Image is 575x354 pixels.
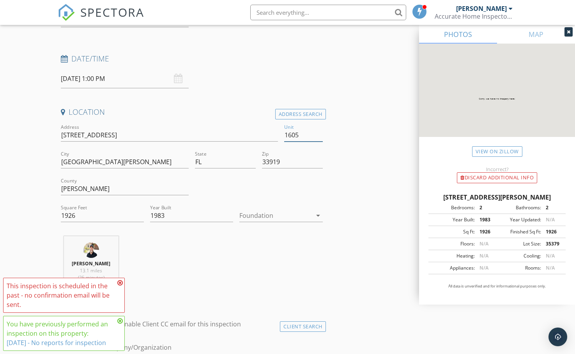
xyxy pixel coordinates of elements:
div: 1983 [475,216,497,223]
div: Address Search [275,109,326,119]
div: Lot Size: [497,240,541,247]
div: This inspection is scheduled in the past - no confirmation email will be sent. [7,281,115,309]
div: Accurate Home Inspectors of Florida [435,12,513,20]
div: Discard Additional info [457,172,537,183]
div: 2 [475,204,497,211]
div: Bedrooms: [431,204,475,211]
span: N/A [479,265,488,271]
div: [PERSON_NAME] [456,5,507,12]
div: Year Updated: [497,216,541,223]
h4: Location [61,107,323,117]
div: [STREET_ADDRESS][PERSON_NAME] [428,193,566,202]
a: MAP [497,25,575,44]
div: Cooling: [497,252,541,259]
div: Heating: [431,252,475,259]
div: Floors: [431,240,475,247]
div: Rooms: [497,265,541,272]
span: SPECTORA [80,4,144,20]
span: N/A [546,265,555,271]
span: 13.1 miles [80,267,102,274]
div: You have previously performed an inspection on this property: [7,319,115,347]
span: N/A [546,252,555,259]
div: Bathrooms: [497,204,541,211]
span: N/A [479,240,488,247]
img: dsc00948.jpg [83,242,99,258]
div: Client Search [280,321,326,332]
img: The Best Home Inspection Software - Spectora [58,4,75,21]
a: PHOTOS [419,25,497,44]
a: SPECTORA [58,11,144,27]
div: Incorrect? [419,166,575,172]
div: Finished Sq Ft: [497,228,541,235]
div: 2 [541,204,563,211]
a: [DATE] - No reports for inspection [7,338,106,347]
label: Enable Client CC email for this inspection [121,320,241,328]
div: 1926 [475,228,497,235]
div: Open Intercom Messenger [548,328,567,346]
span: N/A [546,216,555,223]
span: N/A [479,252,488,259]
p: All data is unverified and for informational purposes only. [428,284,566,289]
div: Appliances: [431,265,475,272]
input: Search everything... [250,5,406,20]
div: Year Built: [431,216,475,223]
img: streetview [419,44,575,156]
input: Select date [61,69,189,88]
a: View on Zillow [472,146,522,157]
div: 35379 [541,240,563,247]
strong: [PERSON_NAME] [72,260,110,267]
span: (25 minutes) [78,274,104,281]
div: 1926 [541,228,563,235]
div: Sq Ft: [431,228,475,235]
i: arrow_drop_down [313,211,323,220]
h4: Date/Time [61,54,323,64]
